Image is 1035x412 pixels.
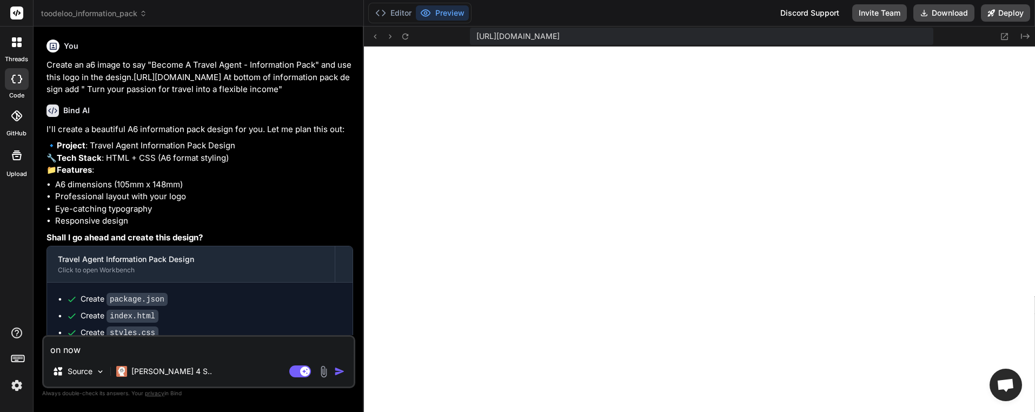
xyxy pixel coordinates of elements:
[6,129,26,138] label: GitHub
[8,376,26,395] img: settings
[364,47,1035,412] iframe: Preview
[57,153,102,163] strong: Tech Stack
[81,293,168,305] div: Create
[55,191,353,203] li: Professional layout with your logo
[107,326,158,339] code: styles.css
[42,388,355,398] p: Always double-check its answers. Your in Bind
[6,169,27,179] label: Upload
[47,246,335,282] button: Travel Agent Information Pack DesignClick to open Workbench
[145,390,164,396] span: privacy
[41,8,147,19] span: toodeloo_information_pack
[852,4,907,22] button: Invite Team
[774,4,846,22] div: Discord Support
[990,369,1022,401] div: Open chat
[68,366,92,377] p: Source
[57,165,92,175] strong: Features
[131,366,212,377] p: [PERSON_NAME] 4 S..
[981,4,1030,22] button: Deploy
[55,215,353,227] li: Responsive design
[58,254,324,265] div: Travel Agent Information Pack Design
[9,91,24,100] label: code
[5,55,28,64] label: threads
[55,179,353,191] li: A6 dimensions (105mm x 148mm)
[116,366,127,377] img: Claude 4 Sonnet
[64,41,78,51] h6: You
[334,366,345,377] img: icon
[81,310,158,322] div: Create
[47,59,353,96] p: Create an a6 image to say "Become A Travel Agent - Information Pack" and use this logo in the des...
[96,367,105,376] img: Pick Models
[81,327,158,338] div: Create
[107,293,168,306] code: package.json
[47,232,203,243] strong: Shall I go ahead and create this design?
[47,123,353,136] p: I'll create a beautiful A6 information pack design for you. Let me plan this out:
[416,5,469,21] button: Preview
[63,105,90,116] h6: Bind AI
[476,31,560,42] span: [URL][DOMAIN_NAME]
[58,266,324,274] div: Click to open Workbench
[371,5,416,21] button: Editor
[57,140,85,151] strong: Project
[55,203,353,215] li: Eye-catching typography
[44,337,354,356] textarea: on now
[107,310,158,323] code: index.html
[913,4,974,22] button: Download
[47,140,353,176] p: 🔹 : Travel Agent Information Pack Design 🔧 : HTML + CSS (A6 format styling) 📁 :
[317,365,330,378] img: attachment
